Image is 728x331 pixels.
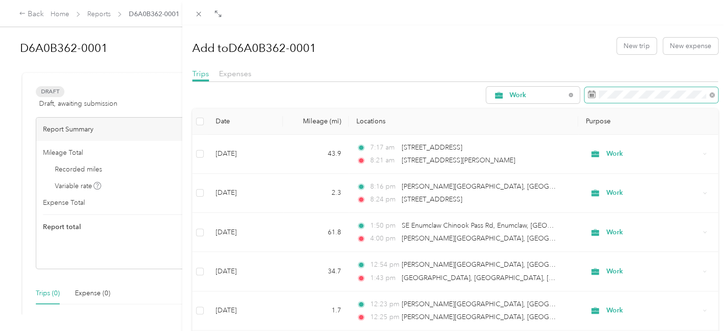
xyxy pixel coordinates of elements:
span: Trips [192,69,209,78]
th: Date [208,109,283,135]
th: Locations [349,109,578,135]
span: 12:25 pm [370,312,397,322]
span: 1:50 pm [370,221,397,231]
span: [GEOGRAPHIC_DATA], [GEOGRAPHIC_DATA], [GEOGRAPHIC_DATA][US_STATE], [GEOGRAPHIC_DATA] [402,274,723,282]
span: 12:23 pm [370,299,397,310]
span: 8:21 am [370,155,397,166]
span: [PERSON_NAME][GEOGRAPHIC_DATA], [GEOGRAPHIC_DATA] [402,182,596,191]
td: [DATE] [208,291,283,331]
span: [STREET_ADDRESS][PERSON_NAME] [402,156,515,164]
span: [PERSON_NAME][GEOGRAPHIC_DATA], [GEOGRAPHIC_DATA] [402,234,596,242]
th: Mileage (mi) [283,109,349,135]
td: 61.8 [283,213,349,252]
span: [STREET_ADDRESS] [402,195,462,203]
td: [DATE] [208,213,283,252]
span: Work [606,227,700,238]
span: 1:43 pm [370,273,397,283]
span: Work [606,266,700,277]
span: Expenses [219,69,251,78]
td: [DATE] [208,174,283,213]
span: Work [606,305,700,316]
span: 7:17 am [370,142,397,153]
td: 34.7 [283,252,349,291]
span: 4:00 pm [370,233,397,244]
td: 1.7 [283,291,349,331]
td: [DATE] [208,135,283,174]
span: Work [606,149,700,159]
td: 2.3 [283,174,349,213]
span: Work [606,188,700,198]
td: [DATE] [208,252,283,291]
span: [STREET_ADDRESS] [402,143,462,151]
th: Purpose [578,109,718,135]
span: 8:24 pm [370,194,397,205]
iframe: Everlance-gr Chat Button Frame [675,278,728,331]
span: 12:54 pm [370,260,397,270]
span: Work [510,92,565,99]
span: SE Enumclaw Chinook Pass Rd, Enumclaw, [GEOGRAPHIC_DATA] [402,221,599,230]
h1: Add to D6A0B362-0001 [192,37,316,60]
td: 43.9 [283,135,349,174]
button: New trip [617,38,656,54]
button: New expense [663,38,718,54]
span: 8:16 pm [370,181,397,192]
